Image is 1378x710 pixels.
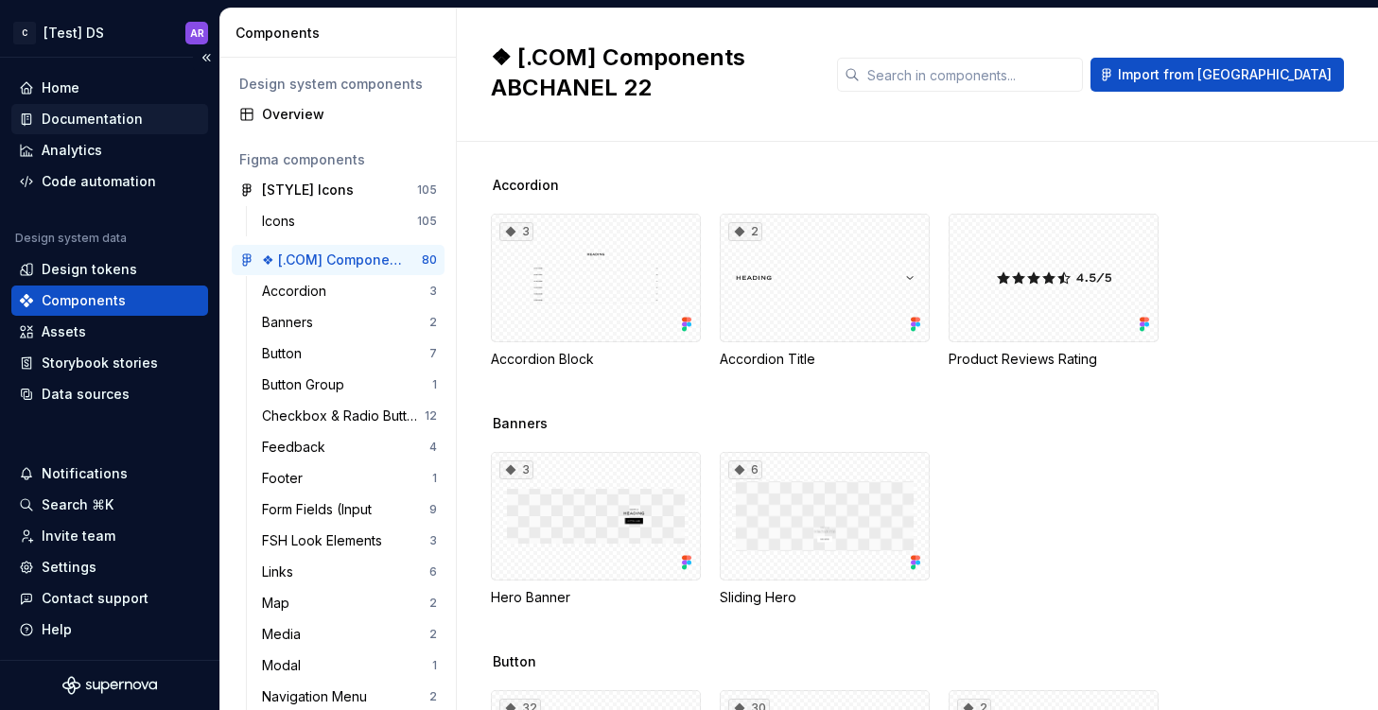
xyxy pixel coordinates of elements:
[11,286,208,316] a: Components
[42,291,126,310] div: Components
[429,596,437,611] div: 2
[11,317,208,347] a: Assets
[42,527,115,545] div: Invite team
[432,471,437,486] div: 1
[254,401,445,431] a: Checkbox & Radio Button12
[42,620,72,639] div: Help
[239,75,437,94] div: Design system components
[254,206,445,236] a: Icons105
[190,26,204,41] div: AR
[254,370,445,400] a: Button Group1
[42,385,130,404] div: Data sources
[262,469,310,488] div: Footer
[11,379,208,409] a: Data sources
[429,533,437,548] div: 3
[11,459,208,489] button: Notifications
[11,583,208,614] button: Contact support
[11,552,208,582] a: Settings
[417,182,437,198] div: 105
[254,494,445,525] a: Form Fields (Input9
[491,214,701,369] div: 3Accordion Block
[422,252,437,268] div: 80
[15,231,127,246] div: Design system data
[262,251,403,269] div: ❖ [.COM] Components ABCHANEL 22
[239,150,437,169] div: Figma components
[499,222,533,241] div: 3
[254,619,445,649] a: Media2
[11,166,208,197] a: Code automation
[1118,65,1332,84] span: Import from [GEOGRAPHIC_DATA]
[254,276,445,306] a: Accordion3
[429,627,437,642] div: 2
[429,564,437,580] div: 6
[262,212,303,231] div: Icons
[42,110,143,129] div: Documentation
[720,452,930,607] div: 6Sliding Hero
[254,557,445,587] a: Links6
[493,414,548,433] span: Banners
[62,676,157,695] svg: Supernova Logo
[949,214,1159,369] div: Product Reviews Rating
[262,656,308,675] div: Modal
[254,463,445,494] a: Footer1
[720,350,930,369] div: Accordion Title
[42,354,158,372] div: Storybook stories
[429,689,437,704] div: 2
[493,176,559,195] span: Accordion
[262,500,379,519] div: Form Fields (Input
[11,135,208,165] a: Analytics
[429,502,437,517] div: 9
[262,407,425,425] div: Checkbox & Radio Button
[193,44,219,71] button: Collapse sidebar
[262,375,352,394] div: Button Group
[262,531,390,550] div: FSH Look Elements
[728,222,762,241] div: 2
[432,658,437,673] div: 1
[11,348,208,378] a: Storybook stories
[429,346,437,361] div: 7
[720,588,930,607] div: Sliding Hero
[42,322,86,341] div: Assets
[262,687,375,706] div: Navigation Menu
[262,438,333,457] div: Feedback
[11,521,208,551] a: Invite team
[491,452,701,607] div: 3Hero Banner
[429,440,437,455] div: 4
[11,104,208,134] a: Documentation
[42,141,102,160] div: Analytics
[429,284,437,299] div: 3
[262,594,297,613] div: Map
[232,175,445,205] a: [STYLE] Icons105
[720,214,930,369] div: 2Accordion Title
[499,460,533,479] div: 3
[1090,58,1344,92] button: Import from [GEOGRAPHIC_DATA]
[44,24,104,43] div: [Test] DS
[232,99,445,130] a: Overview
[42,260,137,279] div: Design tokens
[42,78,79,97] div: Home
[949,350,1159,369] div: Product Reviews Rating
[4,12,216,53] button: C[Test] DSAR
[232,245,445,275] a: ❖ [.COM] Components ABCHANEL 2280
[429,315,437,330] div: 2
[728,460,762,479] div: 6
[417,214,437,229] div: 105
[42,464,128,483] div: Notifications
[262,625,308,644] div: Media
[262,282,334,301] div: Accordion
[491,350,701,369] div: Accordion Block
[11,615,208,645] button: Help
[262,181,354,199] div: [STYLE] Icons
[432,377,437,392] div: 1
[425,408,437,424] div: 12
[254,588,445,618] a: Map2
[11,490,208,520] button: Search ⌘K
[491,43,814,103] h2: ❖ [.COM] Components ABCHANEL 22
[262,563,301,581] div: Links
[262,344,309,363] div: Button
[13,22,36,44] div: C
[254,307,445,338] a: Banners2
[254,526,445,556] a: FSH Look Elements3
[860,58,1083,92] input: Search in components...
